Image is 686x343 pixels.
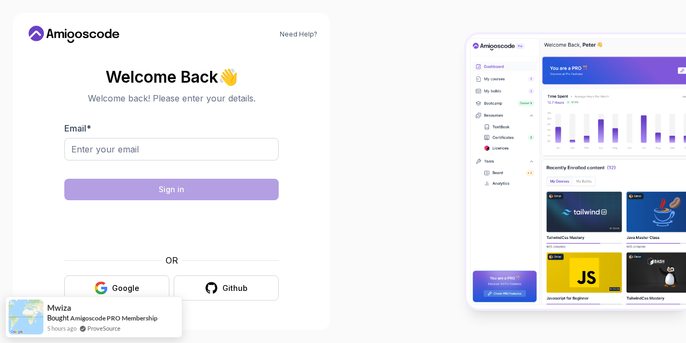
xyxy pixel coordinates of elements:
[64,275,169,301] button: Google
[112,283,139,294] div: Google
[91,207,252,247] iframe: Widget containing checkbox for hCaptcha security challenge
[70,314,158,322] a: Amigoscode PRO Membership
[166,254,178,267] p: OR
[47,303,71,312] span: Mwiza
[64,123,91,134] label: Email *
[47,324,77,333] span: 5 hours ago
[64,92,279,105] p: Welcome back! Please enter your details.
[47,313,69,322] span: Bought
[64,179,279,200] button: Sign in
[280,30,317,39] a: Need Help?
[466,34,686,309] img: Amigoscode Dashboard
[26,26,122,43] a: Home link
[222,283,248,294] div: Github
[64,138,279,160] input: Enter your email
[9,300,43,334] img: provesource social proof notification image
[64,68,279,85] h2: Welcome Back
[174,275,279,301] button: Github
[159,184,184,195] div: Sign in
[216,65,241,89] span: 👋
[87,324,121,333] a: ProveSource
